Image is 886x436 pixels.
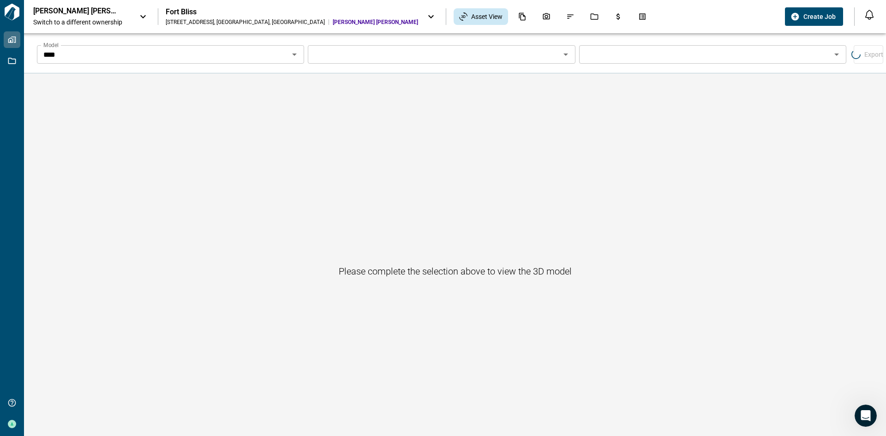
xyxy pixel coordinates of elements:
[454,8,508,25] div: Asset View
[339,264,572,279] h6: Please complete the selection above to view the 3D model
[33,18,130,27] span: Switch to a different ownership
[537,9,556,24] div: Photos
[333,18,418,26] span: [PERSON_NAME] [PERSON_NAME]
[33,6,116,16] p: [PERSON_NAME] [PERSON_NAME]
[471,12,503,21] span: Asset View
[862,7,877,22] button: Open notification feed
[561,9,580,24] div: Issues & Info
[855,405,877,427] iframe: Intercom live chat
[288,48,301,61] button: Open
[609,9,628,24] div: Budgets
[785,7,843,26] button: Create Job
[803,12,836,21] span: Create Job
[830,48,843,61] button: Open
[166,7,418,17] div: Fort Bliss
[166,18,325,26] div: [STREET_ADDRESS] , [GEOGRAPHIC_DATA] , [GEOGRAPHIC_DATA]
[43,41,59,49] label: Model
[559,48,572,61] button: Open
[633,9,652,24] div: Takeoff Center
[513,9,532,24] div: Documents
[585,9,604,24] div: Jobs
